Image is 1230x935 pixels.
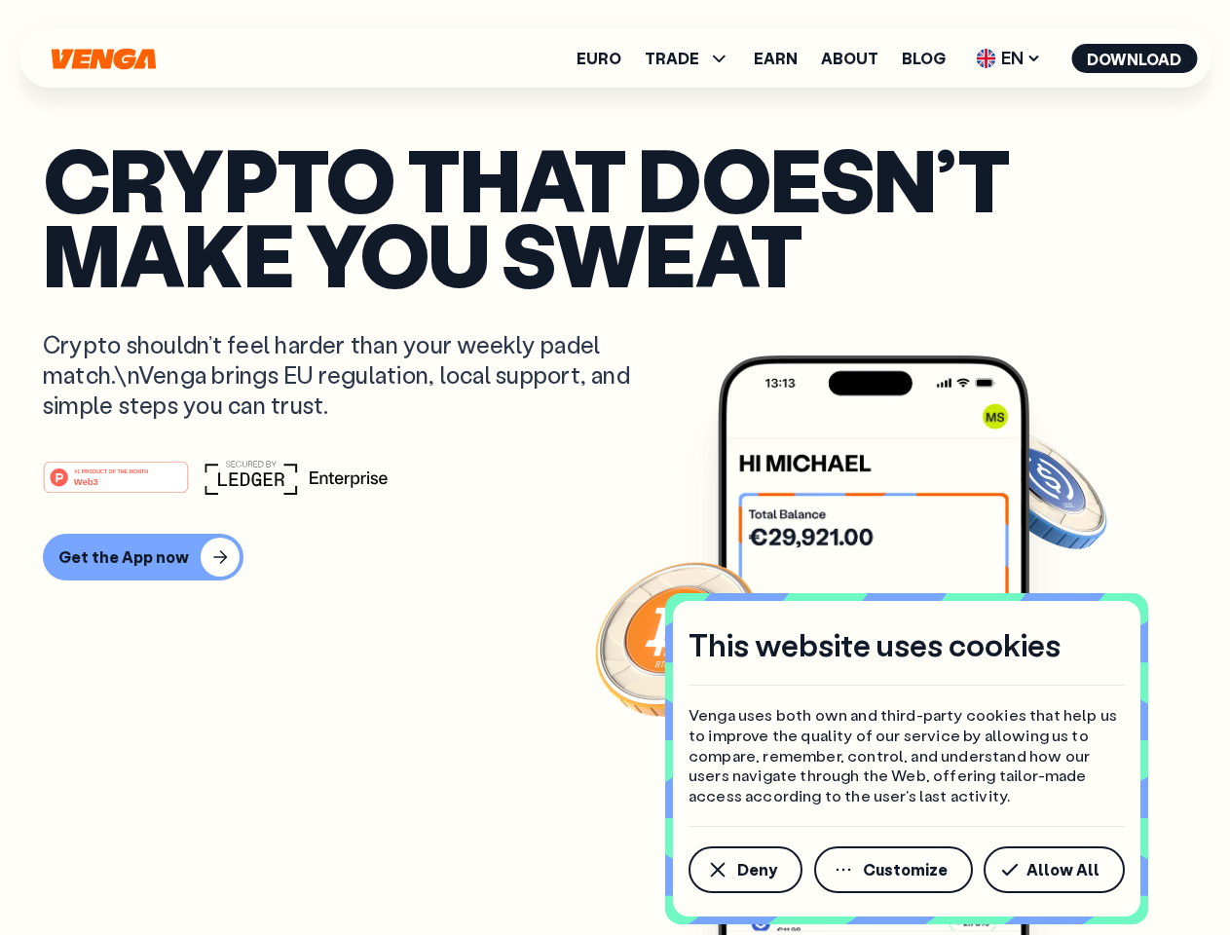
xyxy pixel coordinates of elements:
a: About [821,51,878,66]
button: Customize [814,846,973,893]
svg: Home [49,48,158,70]
a: Get the App now [43,534,1187,580]
span: Customize [863,862,948,878]
div: Get the App now [58,547,189,567]
a: Euro [577,51,621,66]
img: USDC coin [971,419,1111,559]
tspan: Web3 [74,475,98,486]
span: EN [969,43,1048,74]
span: Allow All [1026,862,1100,878]
p: Crypto that doesn’t make you sweat [43,141,1187,290]
p: Crypto shouldn’t feel harder than your weekly padel match.\nVenga brings EU regulation, local sup... [43,329,658,421]
span: Deny [737,862,777,878]
button: Allow All [984,846,1125,893]
span: TRADE [645,47,730,70]
span: TRADE [645,51,699,66]
img: Bitcoin [591,550,766,726]
a: Earn [754,51,798,66]
button: Deny [689,846,802,893]
tspan: #1 PRODUCT OF THE MONTH [74,467,148,473]
button: Get the App now [43,534,243,580]
a: #1 PRODUCT OF THE MONTHWeb3 [43,472,189,498]
p: Venga uses both own and third-party cookies that help us to improve the quality of our service by... [689,705,1125,806]
button: Download [1071,44,1197,73]
a: Blog [902,51,946,66]
img: flag-uk [976,49,995,68]
h4: This website uses cookies [689,624,1061,665]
